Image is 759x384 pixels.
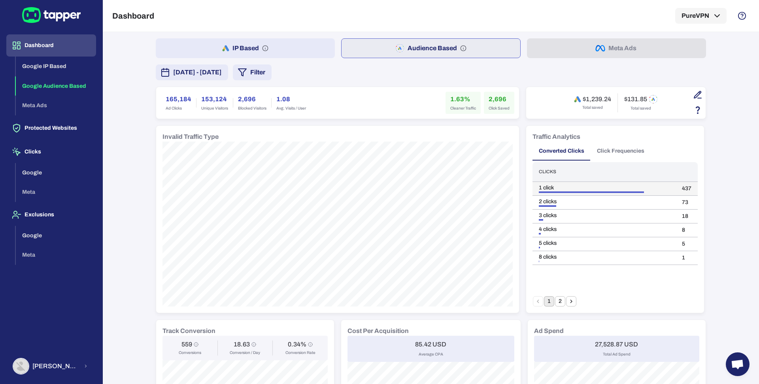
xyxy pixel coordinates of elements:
[16,226,96,246] button: Google
[631,106,651,111] span: Total saved
[179,350,201,356] span: Conversions
[6,355,96,378] button: Abdul Haseeb[PERSON_NAME] [PERSON_NAME]
[676,209,698,223] td: 18
[308,342,313,347] svg: Conversion Rate
[489,95,510,104] h6: 2,696
[166,95,191,104] h6: 165,184
[6,34,96,57] button: Dashboard
[419,352,443,357] span: Average CPA
[251,342,256,347] svg: Conversion / Day
[32,362,79,370] span: [PERSON_NAME] [PERSON_NAME]
[16,76,96,96] button: Google Audience Based
[726,352,750,376] div: Open chat
[288,340,306,348] h6: 0.34%
[450,95,476,104] h6: 1.63%
[583,95,611,103] h6: $1,239.24
[16,163,96,183] button: Google
[234,340,250,348] h6: 18.63
[6,141,96,163] button: Clicks
[347,326,409,336] h6: Cost Per Acquisition
[6,148,96,155] a: Clicks
[591,142,651,161] button: Click Frequencies
[233,64,272,80] button: Filter
[16,231,96,238] a: Google
[16,62,96,69] a: Google IP Based
[415,340,446,348] h6: 85.42 USD
[16,57,96,76] button: Google IP Based
[173,68,222,77] span: [DATE] - [DATE]
[566,296,576,306] button: Go to next page
[238,95,266,104] h6: 2,696
[276,106,306,111] span: Avg. Visits / User
[6,204,96,226] button: Exclusions
[539,253,669,261] div: 8 clicks
[156,38,335,58] button: IP Based
[544,296,554,306] button: page 1
[582,105,603,110] span: Total saved
[201,106,228,111] span: Unique Visitors
[532,162,676,182] th: Clicks
[676,223,698,237] td: 8
[162,326,215,336] h6: Track Conversion
[341,38,521,58] button: Audience Based
[539,212,669,219] div: 3 clicks
[534,326,564,336] h6: Ad Spend
[13,359,28,374] img: Abdul Haseeb
[166,106,191,111] span: Ad Clicks
[156,64,228,80] button: [DATE] - [DATE]
[624,95,647,103] h6: $131.85
[675,8,727,24] button: PureVPN
[16,168,96,175] a: Google
[555,296,565,306] button: Go to page 2
[6,211,96,218] a: Exclusions
[539,184,669,191] div: 1 click
[532,132,580,142] h6: Traffic Analytics
[238,106,266,111] span: Blocked Visitors
[539,226,669,233] div: 4 clicks
[595,340,638,348] h6: 27,528.87 USD
[450,106,476,111] span: Cleaner Traffic
[676,237,698,251] td: 5
[262,45,268,51] svg: IP based: Search, Display, and Shopping.
[112,11,154,21] h5: Dashboard
[285,350,315,356] span: Conversion Rate
[676,195,698,209] td: 73
[532,142,591,161] button: Converted Clicks
[676,182,698,195] td: 437
[276,95,306,104] h6: 1.08
[676,251,698,265] td: 1
[162,132,219,142] h6: Invalid Traffic Type
[691,103,704,117] button: Estimation based on the quantity of invalid click x cost-per-click.
[181,340,192,348] h6: 559
[194,342,198,347] svg: Conversions
[6,124,96,131] a: Protected Websites
[16,82,96,89] a: Google Audience Based
[539,198,669,205] div: 2 clicks
[532,296,577,306] nav: pagination navigation
[201,95,228,104] h6: 153,124
[6,42,96,48] a: Dashboard
[603,352,631,357] span: Total Ad Spend
[489,106,510,111] span: Click Saved
[460,45,466,51] svg: Audience based: Search, Display, Shopping, Video Performance Max, Demand Generation
[230,350,260,356] span: Conversion / Day
[6,117,96,139] button: Protected Websites
[539,240,669,247] div: 5 clicks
